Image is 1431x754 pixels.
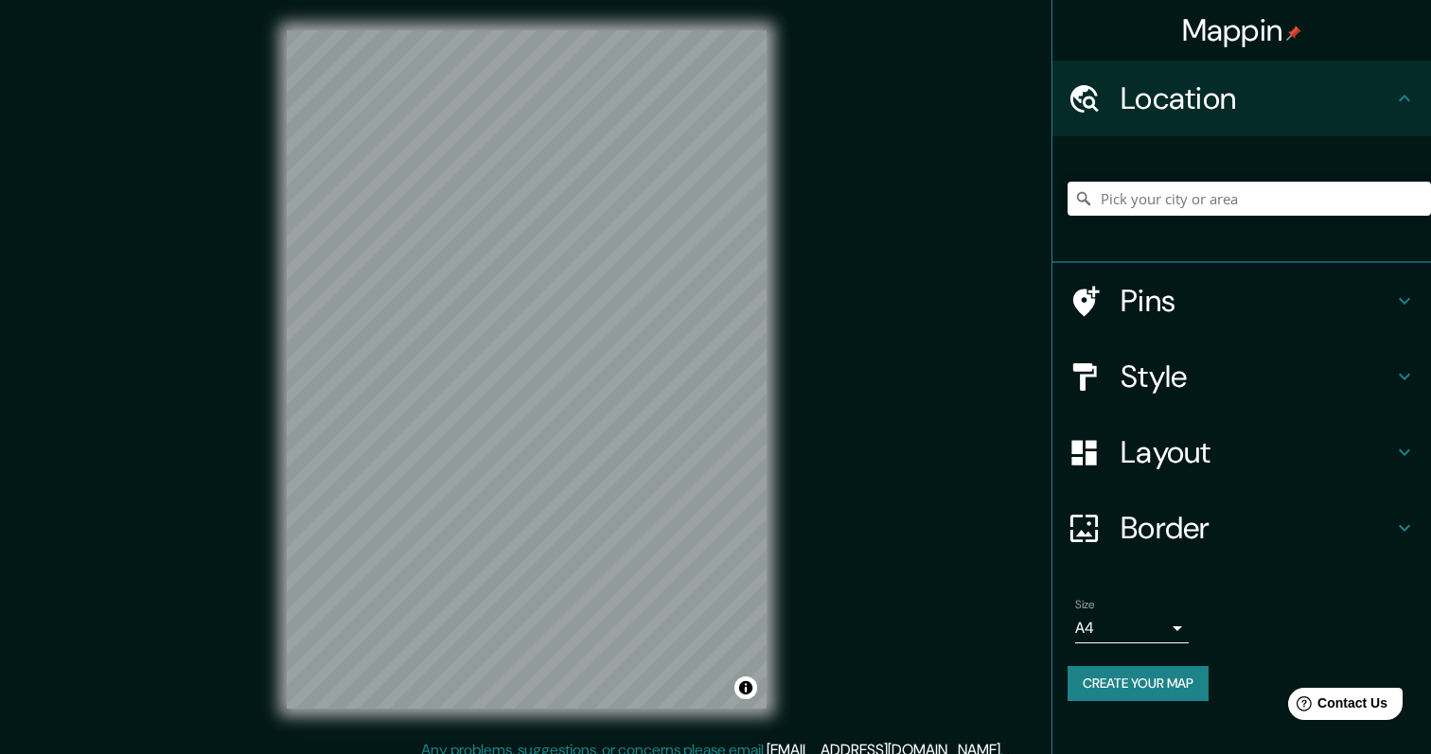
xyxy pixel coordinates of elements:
[1182,11,1302,49] h4: Mappin
[1121,282,1393,320] h4: Pins
[1121,509,1393,547] h4: Border
[287,30,767,709] canvas: Map
[1052,414,1431,490] div: Layout
[1075,613,1189,643] div: A4
[1121,358,1393,395] h4: Style
[1286,26,1301,41] img: pin-icon.png
[1075,597,1095,613] label: Size
[1052,263,1431,339] div: Pins
[734,676,757,699] button: Toggle attribution
[1121,79,1393,117] h4: Location
[1068,666,1209,701] button: Create your map
[1263,680,1410,733] iframe: Help widget launcher
[1052,490,1431,566] div: Border
[1052,339,1431,414] div: Style
[1068,182,1431,216] input: Pick your city or area
[1052,61,1431,136] div: Location
[1121,433,1393,471] h4: Layout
